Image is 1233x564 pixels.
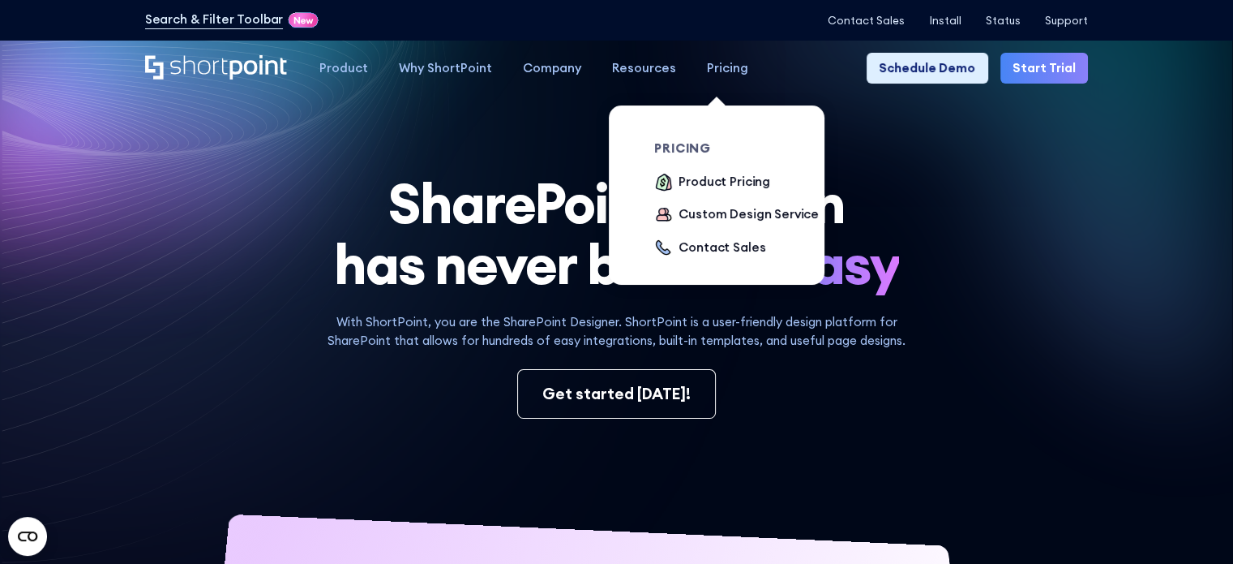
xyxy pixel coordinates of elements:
a: Get started [DATE]! [517,369,717,419]
div: Company [523,59,581,78]
a: Schedule Demo [867,53,987,84]
div: Product Pricing [679,173,770,192]
a: Status [986,15,1021,27]
a: Contact Sales [828,15,905,27]
a: Company [507,53,597,84]
a: Product [304,53,383,84]
div: Get started [DATE]! [542,382,691,406]
h1: SharePoint Design has never been [145,173,1089,295]
div: Pricing [707,59,748,78]
a: Pricing [691,53,764,84]
a: Product Pricing [654,173,770,193]
a: Install [929,15,961,27]
div: Product [319,59,368,78]
p: With ShortPoint, you are the SharePoint Designer. ShortPoint is a user-friendly design platform f... [305,313,929,351]
a: Why ShortPoint [383,53,507,84]
div: Resources [612,59,676,78]
div: pricing [654,142,827,154]
a: Start Trial [1000,53,1088,84]
iframe: Chat Widget [1152,486,1233,564]
div: Why ShortPoint [399,59,492,78]
a: Custom Design Service [654,205,819,226]
a: Contact Sales [654,239,765,259]
div: Custom Design Service [679,205,819,224]
div: Contact Sales [679,239,765,257]
a: Home [145,55,289,82]
a: Support [1045,15,1088,27]
a: Search & Filter Toolbar [145,11,284,29]
a: Resources [597,53,691,84]
button: Open CMP widget [8,517,47,556]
